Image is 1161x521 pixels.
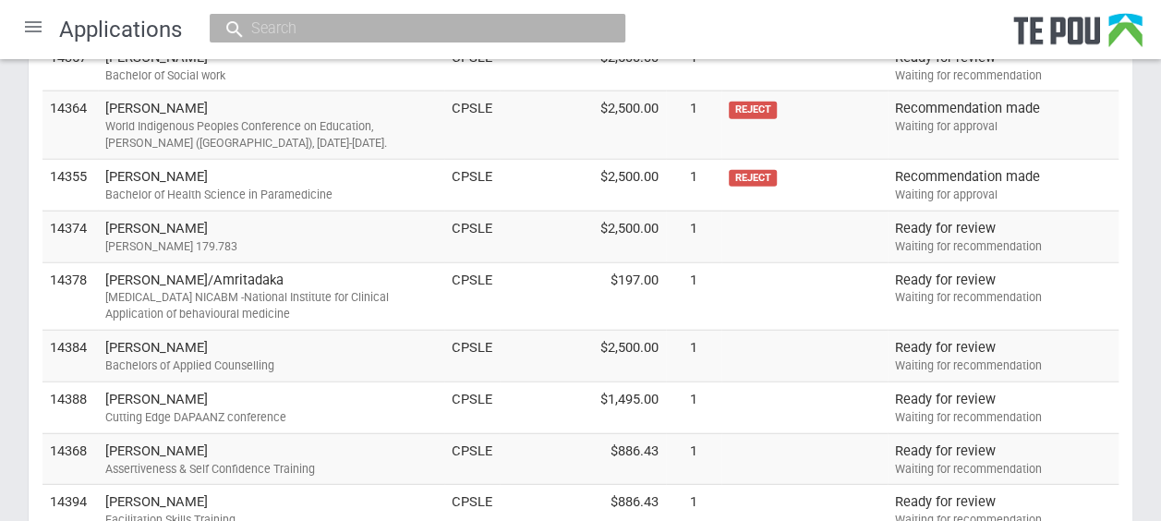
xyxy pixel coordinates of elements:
td: [PERSON_NAME] [98,159,444,211]
td: [PERSON_NAME]/Amritadaka [98,262,444,331]
td: $1,495.00 [500,382,666,433]
td: [PERSON_NAME] [98,40,444,91]
td: 14357 [42,40,98,91]
td: CPSLE [444,40,500,91]
td: 14378 [42,262,98,331]
td: 1 [666,331,721,382]
td: CPSLE [444,433,500,485]
td: 1 [666,433,721,485]
input: Search [246,18,571,38]
div: Assertiveness & Self Confidence Training [105,461,437,478]
td: CPSLE [444,211,500,262]
div: [PERSON_NAME] 179.783 [105,238,437,255]
td: Ready for review [888,40,1119,91]
td: 14364 [42,91,98,160]
div: Waiting for recommendation [895,357,1111,374]
td: $2,500.00 [500,331,666,382]
div: World Indigenous Peoples Conference on Education, [PERSON_NAME] ([GEOGRAPHIC_DATA]), [DATE]-[DATE]. [105,118,437,151]
td: [PERSON_NAME] [98,433,444,485]
td: 14368 [42,433,98,485]
td: 14355 [42,159,98,211]
td: [PERSON_NAME] [98,331,444,382]
div: Waiting for recommendation [895,409,1111,426]
div: Waiting for recommendation [895,67,1111,84]
div: [MEDICAL_DATA] NICABM -National Institute for Clinical Application of behavioural medicine [105,289,437,322]
td: $2,500.00 [500,40,666,91]
td: Ready for review [888,382,1119,433]
td: 1 [666,91,721,160]
td: 1 [666,262,721,331]
div: Bachelor of Health Science in Paramedicine [105,187,437,203]
div: Waiting for recommendation [895,461,1111,478]
td: $886.43 [500,433,666,485]
div: Bachelor of Social work [105,67,437,84]
td: CPSLE [444,382,500,433]
td: 14384 [42,331,98,382]
div: Waiting for recommendation [895,238,1111,255]
td: 1 [666,211,721,262]
td: $2,500.00 [500,211,666,262]
div: Waiting for approval [895,118,1111,135]
div: Cutting Edge DAPAANZ conference [105,409,437,426]
td: [PERSON_NAME] [98,211,444,262]
td: Ready for review [888,211,1119,262]
td: $2,500.00 [500,159,666,211]
td: [PERSON_NAME] [98,382,444,433]
td: CPSLE [444,91,500,160]
div: Waiting for recommendation [895,289,1111,306]
td: $2,500.00 [500,91,666,160]
div: Bachelors of Applied Counselling [105,357,437,374]
td: CPSLE [444,262,500,331]
td: 14388 [42,382,98,433]
td: $197.00 [500,262,666,331]
div: Waiting for approval [895,187,1111,203]
td: 1 [666,382,721,433]
td: Ready for review [888,331,1119,382]
td: Recommendation made [888,91,1119,160]
td: Recommendation made [888,159,1119,211]
td: [PERSON_NAME] [98,91,444,160]
td: Ready for review [888,433,1119,485]
td: CPSLE [444,159,500,211]
span: REJECT [729,170,777,187]
span: REJECT [729,102,777,118]
td: Ready for review [888,262,1119,331]
td: 14374 [42,211,98,262]
td: 1 [666,40,721,91]
td: 1 [666,159,721,211]
td: CPSLE [444,331,500,382]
